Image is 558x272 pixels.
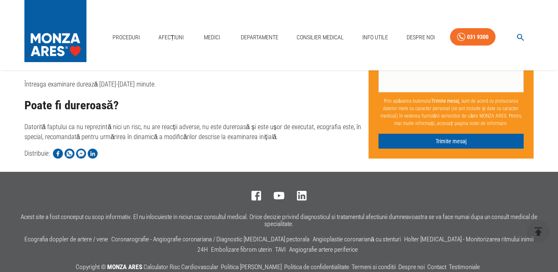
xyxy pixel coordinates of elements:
a: Afecțiuni [155,29,187,46]
a: Angiografie artere periferice [289,246,358,253]
a: Politica [PERSON_NAME] [221,263,282,271]
p: Datorită faptului ca nu reprezintă nici un risc, nu are reacții adverse, nu este dureroasă și est... [24,122,362,142]
img: Share on WhatsApp [65,149,74,159]
a: Consilier Medical [293,29,347,46]
p: Distribuie: [24,149,50,159]
img: Share on LinkedIn [88,149,98,159]
a: Embolizare fibrom uterin [211,246,272,253]
a: TAVI [275,246,286,253]
a: 031 9300 [450,28,496,46]
a: Calculator Risc Cardiovascular [144,263,218,271]
a: Coronarografie - Angiografie coronariana / Diagnostic [MEDICAL_DATA] pectorala [111,236,309,243]
p: Prin apăsarea butonului , sunt de acord cu prelucrarea datelor mele cu caracter personal (ce pot ... [378,94,524,130]
div: 031 9300 [467,32,489,42]
img: Share on Facebook [53,149,63,159]
a: Contact [427,263,446,271]
button: delete [527,220,550,243]
b: Trimite mesaj [431,98,459,104]
p: Acest site a fost conceput cu scop informativ. El nu inlocuieste in niciun caz consultul medical.... [10,214,548,228]
a: Politica de confidentialitate [284,263,349,271]
a: Departamente [237,29,282,46]
button: Trimite mesaj [378,133,524,149]
h2: Poate fi dureroasă? [24,99,362,112]
a: Termeni si conditii [352,263,396,271]
a: Angioplastie coronariană cu stenturi [313,236,401,243]
a: Despre Noi [403,29,438,46]
a: Ecografia doppler de artere / vene [24,236,108,243]
a: Despre noi [398,263,425,271]
a: Testimoniale [449,263,480,271]
a: Info Utile [359,29,391,46]
img: Share on Facebook Messenger [76,149,86,159]
a: Medici [199,29,225,46]
span: MONZA ARES [107,263,142,271]
a: Proceduri [109,29,143,46]
p: Întreaga examinare durează [DATE]-[DATE] minute. [24,79,362,89]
